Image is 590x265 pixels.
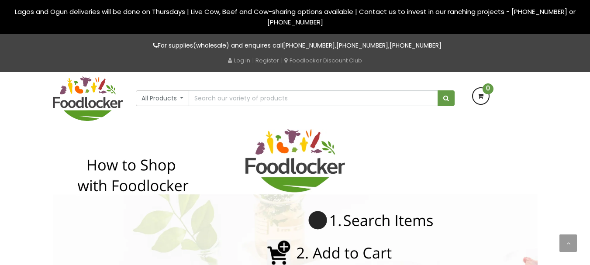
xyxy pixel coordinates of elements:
span: Lagos and Ogun deliveries will be done on Thursdays | Live Cow, Beef and Cow-sharing options avai... [15,7,576,27]
button: All Products [136,90,190,106]
p: For supplies(wholesale) and enquires call , , [53,41,538,51]
a: [PHONE_NUMBER] [283,41,335,50]
input: Search our variety of products [189,90,438,106]
a: Log in [228,56,250,65]
span: | [252,56,254,65]
a: Register [255,56,279,65]
a: [PHONE_NUMBER] [390,41,442,50]
a: Foodlocker Discount Club [284,56,362,65]
img: FoodLocker [53,76,123,121]
span: 0 [483,83,493,94]
a: [PHONE_NUMBER] [336,41,388,50]
span: | [281,56,283,65]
